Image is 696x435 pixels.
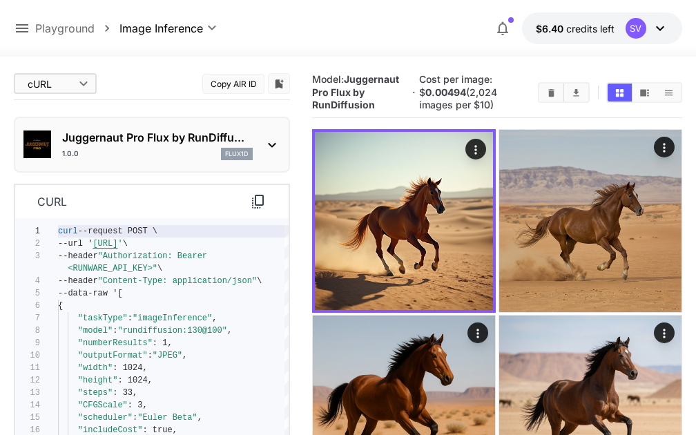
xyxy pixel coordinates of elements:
span: : 3, [128,400,148,410]
span: "CFGScale" [78,400,128,410]
span: "height" [78,376,118,385]
span: credits left [566,23,615,35]
img: 9k= [499,130,681,312]
div: 13 [15,387,40,399]
div: 12 [15,374,40,387]
span: , [212,313,217,323]
span: : [128,313,133,323]
span: --data-raw '[ [58,289,123,298]
div: $6.4032 [536,21,615,36]
div: 11 [15,362,40,374]
span: "Euler Beta" [137,413,197,423]
button: Show images in video view [632,84,657,101]
div: 1 [15,225,40,238]
span: "model" [78,326,113,336]
span: "imageInference" [133,313,212,323]
span: --header [58,276,98,286]
div: Juggernaut Pro Flux by RunDiffu...1.0.0flux1d [23,124,280,166]
span: "rundiffusion:130@100" [118,326,227,336]
button: $6.4032SV [522,12,682,44]
p: curl [37,193,67,210]
span: , [182,351,187,360]
span: : 33, [113,388,137,398]
div: 3 [15,250,40,262]
span: , [227,326,232,336]
span: "Content-Type: application/json" [98,276,257,286]
div: 4 [15,275,40,287]
span: : true, [143,425,177,435]
span: "numberResults" [78,338,153,348]
button: Clear Images [539,84,563,101]
div: 5 [15,287,40,300]
span: : 1024, [118,376,153,385]
span: --url ' [58,239,93,249]
span: "JPEG" [153,351,182,360]
span: Model: [312,73,399,110]
img: 9k= [315,132,493,310]
span: "steps" [78,388,113,398]
span: [URL] [93,239,118,249]
span: "taskType" [78,313,128,323]
div: 6 [15,300,40,312]
span: $6.40 [536,23,566,35]
span: : 1024, [113,363,147,373]
span: "Authorization: Bearer [98,251,207,261]
div: 15 [15,412,40,424]
p: 1.0.0 [62,148,79,159]
span: ' [118,239,123,249]
div: Show images in grid viewShow images in video viewShow images in list view [606,82,682,103]
span: "outputFormat" [78,351,148,360]
span: "includeCost" [78,425,143,435]
button: Show images in list view [657,84,681,101]
div: SV [626,18,646,39]
div: Actions [467,322,488,343]
span: : [113,326,117,336]
span: \ [257,276,262,286]
p: · [412,84,416,101]
span: , [197,413,202,423]
b: 0.00494 [425,86,466,98]
span: : [133,413,137,423]
span: { [58,301,63,311]
p: flux1d [225,149,249,159]
div: Clear ImagesDownload All [538,82,590,103]
div: Actions [465,139,486,159]
span: --header [58,251,98,261]
span: \ [123,239,128,249]
span: \ [157,264,162,273]
div: 7 [15,312,40,325]
div: Actions [654,322,675,343]
span: --request POST \ [78,226,157,236]
span: curl [58,226,78,236]
span: "width" [78,363,113,373]
p: Juggernaut Pro Flux by RunDiffu... [62,129,253,146]
span: : [148,351,153,360]
nav: breadcrumb [35,20,119,37]
div: 9 [15,337,40,349]
button: Show images in grid view [608,84,632,101]
span: "scheduler" [78,413,133,423]
div: 8 [15,325,40,337]
button: Add to library [273,75,285,92]
span: cURL [28,77,70,91]
div: 14 [15,399,40,412]
span: <RUNWARE_API_KEY>" [68,264,158,273]
button: Copy AIR ID [202,74,264,94]
a: Playground [35,20,95,37]
span: Image Inference [119,20,203,37]
b: Juggernaut Pro Flux by RunDiffusion [312,73,399,110]
div: Actions [654,137,675,157]
div: 2 [15,238,40,250]
span: : 1, [153,338,173,348]
span: Cost per image: $ (2,024 images per $10) [419,73,497,110]
button: Download All [564,84,588,101]
div: 10 [15,349,40,362]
